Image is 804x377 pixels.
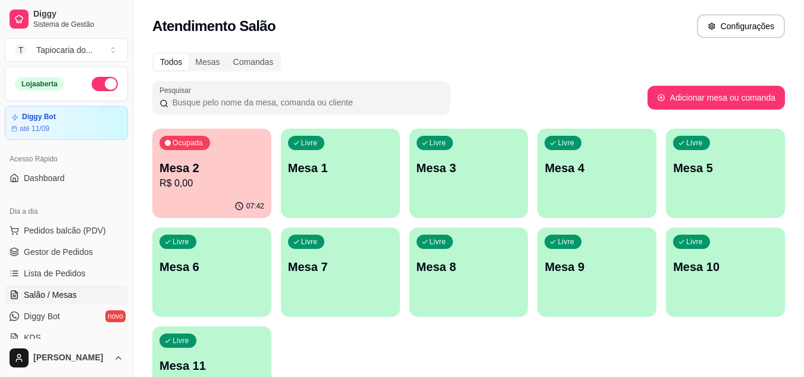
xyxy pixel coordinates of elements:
p: Mesa 9 [545,258,649,275]
button: LivreMesa 3 [409,129,528,218]
span: Gestor de Pedidos [24,246,93,258]
div: Dia a dia [5,202,128,221]
p: Mesa 4 [545,160,649,176]
button: Alterar Status [92,77,118,91]
article: Diggy Bot [22,113,56,121]
p: Livre [430,138,446,148]
div: Todos [154,54,189,70]
p: Mesa 1 [288,160,393,176]
button: LivreMesa 9 [537,228,656,317]
p: Livre [686,237,703,247]
p: Mesa 3 [417,160,521,176]
div: Comandas [227,54,280,70]
span: T [15,44,27,56]
span: Diggy [33,9,123,20]
span: [PERSON_NAME] [33,353,109,363]
button: LivreMesa 10 [666,228,785,317]
p: Mesa 11 [159,357,264,374]
span: Lista de Pedidos [24,267,86,279]
p: Livre [558,138,574,148]
p: R$ 0,00 [159,176,264,191]
article: até 11/09 [20,124,49,133]
a: Lista de Pedidos [5,264,128,283]
span: KDS [24,332,41,344]
div: Tapiocaria do ... [36,44,93,56]
a: Dashboard [5,169,128,188]
button: Pedidos balcão (PDV) [5,221,128,240]
button: LivreMesa 1 [281,129,400,218]
p: Livre [173,336,189,345]
h2: Atendimento Salão [152,17,276,36]
button: LivreMesa 5 [666,129,785,218]
button: [PERSON_NAME] [5,344,128,372]
p: Livre [430,237,446,247]
button: LivreMesa 4 [537,129,656,218]
span: Pedidos balcão (PDV) [24,225,106,236]
a: Diggy Botnovo [5,307,128,326]
p: Ocupada [173,138,203,148]
p: 07:42 [246,201,264,211]
p: Mesa 7 [288,258,393,275]
p: Livre [173,237,189,247]
a: Salão / Mesas [5,285,128,304]
p: Mesa 5 [673,160,778,176]
p: Mesa 2 [159,160,264,176]
p: Mesa 6 [159,258,264,275]
button: Configurações [697,14,785,38]
button: LivreMesa 6 [152,228,271,317]
a: DiggySistema de Gestão [5,5,128,33]
p: Livre [301,237,318,247]
button: OcupadaMesa 2R$ 0,0007:42 [152,129,271,218]
span: Diggy Bot [24,310,60,322]
a: Gestor de Pedidos [5,242,128,261]
a: Diggy Botaté 11/09 [5,106,128,140]
a: KDS [5,328,128,347]
div: Acesso Rápido [5,149,128,169]
button: Select a team [5,38,128,62]
p: Mesa 8 [417,258,521,275]
span: Salão / Mesas [24,289,77,301]
span: Sistema de Gestão [33,20,123,29]
button: Adicionar mesa ou comanda [647,86,785,110]
label: Pesquisar [159,85,195,95]
input: Pesquisar [168,96,443,108]
button: LivreMesa 7 [281,228,400,317]
p: Livre [558,237,574,247]
span: Dashboard [24,172,65,184]
div: Loja aberta [15,77,64,91]
p: Mesa 10 [673,258,778,275]
button: LivreMesa 8 [409,228,528,317]
p: Livre [301,138,318,148]
div: Mesas [189,54,226,70]
p: Livre [686,138,703,148]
